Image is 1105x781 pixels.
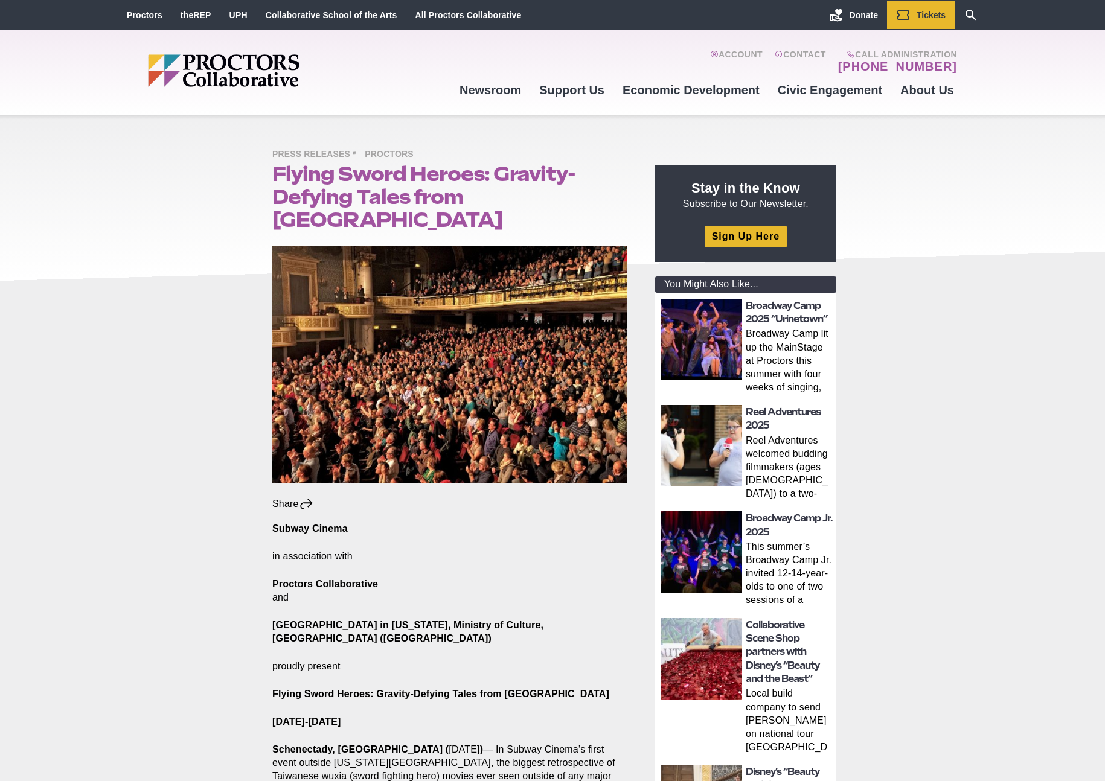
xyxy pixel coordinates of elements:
a: All Proctors Collaborative [415,10,521,20]
strong: [DATE]-[DATE] [272,716,341,727]
a: Broadway Camp 2025 “Urinetown” [746,300,827,325]
h1: Flying Sword Heroes: Gravity-Defying Tales from [GEOGRAPHIC_DATA] [272,162,627,231]
a: Newsroom [450,74,530,106]
strong: Proctors Collaborative [272,579,378,589]
img: thumbnail: Collaborative Scene Shop partners with Disney’s “Beauty and the Beast” [661,618,742,700]
img: Proctors logo [148,54,392,87]
span: Tickets [917,10,946,20]
p: Subscribe to Our Newsletter. [670,179,822,211]
img: thumbnail: Broadway Camp Jr. 2025 [661,511,742,593]
strong: Schenectady, [GEOGRAPHIC_DATA] ( [272,744,449,754]
span: Proctors [365,147,419,162]
p: Reel Adventures welcomed budding filmmakers (ages [DEMOGRAPHIC_DATA]) to a two-week, hands-on jou... [746,434,833,503]
a: Collaborative School of the Arts [266,10,397,20]
strong: ) [480,744,484,754]
img: thumbnail: Reel Adventures 2025 [661,405,742,486]
div: Share [272,497,314,511]
span: Press Releases * [272,147,362,162]
a: Collaborative Scene Shop partners with Disney’s “Beauty and the Beast” [746,619,819,685]
a: Proctors [127,10,162,20]
p: in association with [272,550,627,563]
strong: Stay in the Know [691,180,800,196]
a: Support Us [530,74,613,106]
a: [PHONE_NUMBER] [838,59,957,74]
p: This summer’s Broadway Camp Jr. invited 12-14-year-olds to one of two sessions of a vibrant one‑w... [746,540,833,609]
div: You Might Also Like... [655,276,836,293]
a: About Us [891,74,963,106]
span: Donate [850,10,878,20]
a: Sign Up Here [705,226,787,247]
img: thumbnail: Broadway Camp 2025 “Urinetown” [661,299,742,380]
a: Donate [820,1,887,29]
a: Tickets [887,1,955,29]
a: Account [710,49,763,74]
a: Economic Development [613,74,769,106]
a: theREP [181,10,211,20]
p: proudly present [272,660,627,673]
strong: [GEOGRAPHIC_DATA] in [US_STATE], Ministry of Culture, [GEOGRAPHIC_DATA] ([GEOGRAPHIC_DATA]) [272,620,543,643]
a: Broadway Camp Jr. 2025 [746,512,833,537]
a: Civic Engagement [769,74,891,106]
p: and [272,578,627,604]
strong: Flying Sword Heroes: Gravity-Defying Tales from [GEOGRAPHIC_DATA] [272,689,609,699]
a: Proctors [365,148,419,159]
a: Contact [775,49,826,74]
span: Call Administration [834,49,957,59]
a: Search [955,1,987,29]
strong: Subway Cinema [272,523,348,534]
a: Reel Adventures 2025 [746,406,821,431]
p: Local build company to send [PERSON_NAME] on national tour [GEOGRAPHIC_DATA]— The Collaborative S... [746,687,833,756]
p: Broadway Camp lit up the MainStage at Proctors this summer with four weeks of singing, dancing, a... [746,327,833,396]
a: Press Releases * [272,148,362,159]
a: UPH [229,10,248,20]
